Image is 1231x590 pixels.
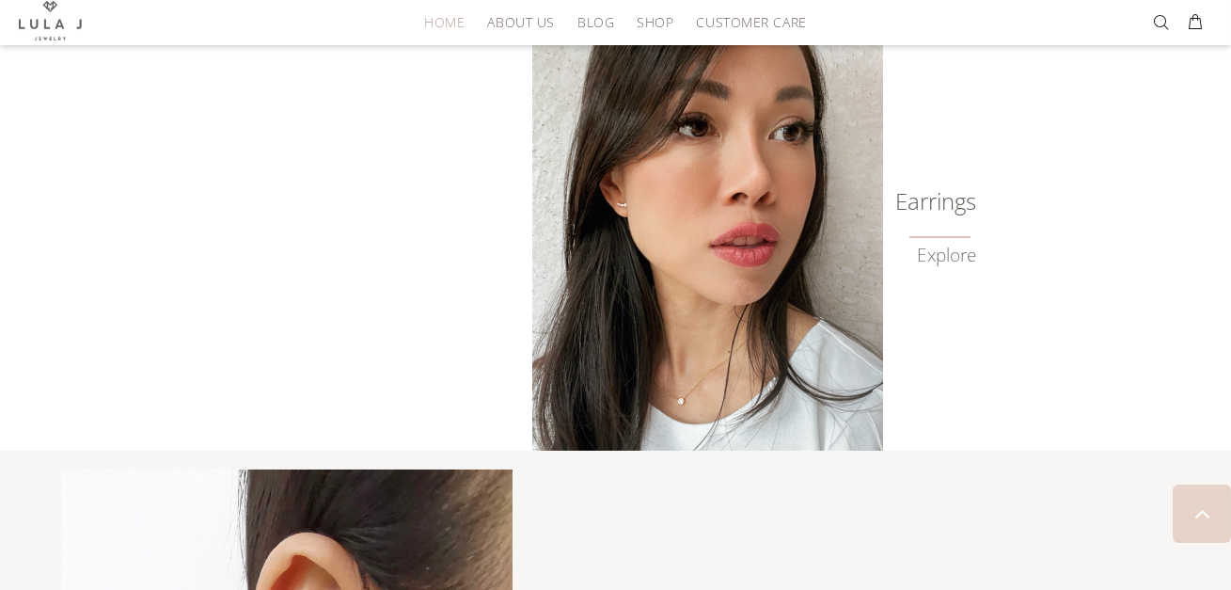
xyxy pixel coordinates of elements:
a: CUSTOMER CARE [685,8,806,37]
a: BACK TO TOP [1173,485,1231,543]
span: SHOP [637,15,673,29]
span: BLOG [577,15,614,29]
img: Classic Earrings from LulaJ Jewelry [532,33,883,451]
a: BLOG [566,8,625,37]
a: ABOUT US [476,8,565,37]
span: CUSTOMER CARE [696,15,806,29]
a: HOME [413,8,476,37]
span: ABOUT US [487,15,554,29]
a: Explore [917,245,976,266]
a: SHOP [625,8,685,37]
a: Earrings [882,192,976,211]
span: HOME [424,15,465,29]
